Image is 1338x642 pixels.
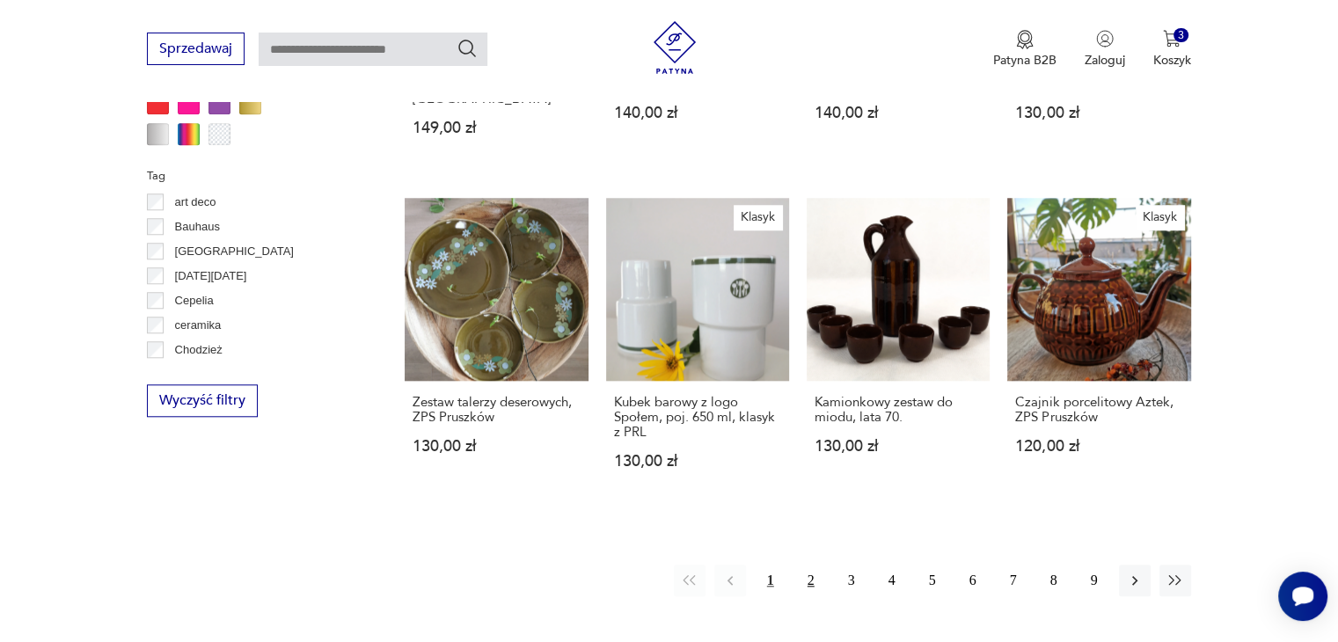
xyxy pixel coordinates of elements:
[175,340,223,360] p: Chodzież
[175,316,222,335] p: ceramika
[1038,565,1070,596] button: 8
[457,38,478,59] button: Szukaj
[405,198,588,503] a: Zestaw talerzy deserowych, ZPS PruszkówZestaw talerzy deserowych, ZPS Pruszków130,00 zł
[175,291,214,310] p: Cepelia
[1016,30,1034,49] img: Ikona medalu
[795,565,827,596] button: 2
[175,193,216,212] p: art deco
[998,565,1029,596] button: 7
[175,365,219,384] p: Ćmielów
[815,395,982,425] h3: Kamionkowy zestaw do miodu, lata 70.
[614,106,781,120] p: 140,00 zł
[1163,30,1181,47] img: Ikona koszyka
[614,454,781,469] p: 130,00 zł
[147,384,258,417] button: Wyczyść filtry
[807,198,990,503] a: Kamionkowy zestaw do miodu, lata 70.Kamionkowy zestaw do miodu, lata 70.130,00 zł
[815,439,982,454] p: 130,00 zł
[755,565,786,596] button: 1
[175,266,247,286] p: [DATE][DATE]
[1153,52,1191,69] p: Koszyk
[606,198,789,503] a: KlasykKubek barowy z logo Społem, poj. 650 ml, klasyk z PRLKubek barowy z logo Społem, poj. 650 m...
[1078,565,1110,596] button: 9
[957,565,989,596] button: 6
[413,395,580,425] h3: Zestaw talerzy deserowych, ZPS Pruszków
[648,21,701,74] img: Patyna - sklep z meblami i dekoracjami vintage
[175,217,220,237] p: Bauhaus
[1007,198,1190,503] a: KlasykCzajnik porcelitowy Aztek, ZPS PruszkówCzajnik porcelitowy Aztek, ZPS Pruszków120,00 zł
[175,242,294,261] p: [GEOGRAPHIC_DATA]
[993,30,1057,69] a: Ikona medaluPatyna B2B
[876,565,908,596] button: 4
[614,395,781,440] h3: Kubek barowy z logo Społem, poj. 650 ml, klasyk z PRL
[836,565,867,596] button: 3
[413,120,580,135] p: 149,00 zł
[1085,30,1125,69] button: Zaloguj
[1015,439,1182,454] p: 120,00 zł
[815,106,982,120] p: 140,00 zł
[1173,28,1188,43] div: 3
[413,62,580,106] h3: Zestaw 3 kufli, kufel Zagłoba, [GEOGRAPHIC_DATA]
[917,565,948,596] button: 5
[1085,52,1125,69] p: Zaloguj
[413,439,580,454] p: 130,00 zł
[147,44,245,56] a: Sprzedawaj
[1153,30,1191,69] button: 3Koszyk
[1015,395,1182,425] h3: Czajnik porcelitowy Aztek, ZPS Pruszków
[147,166,362,186] p: Tag
[1278,572,1327,621] iframe: Smartsupp widget button
[993,30,1057,69] button: Patyna B2B
[1096,30,1114,47] img: Ikonka użytkownika
[147,33,245,65] button: Sprzedawaj
[993,52,1057,69] p: Patyna B2B
[1015,106,1182,120] p: 130,00 zł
